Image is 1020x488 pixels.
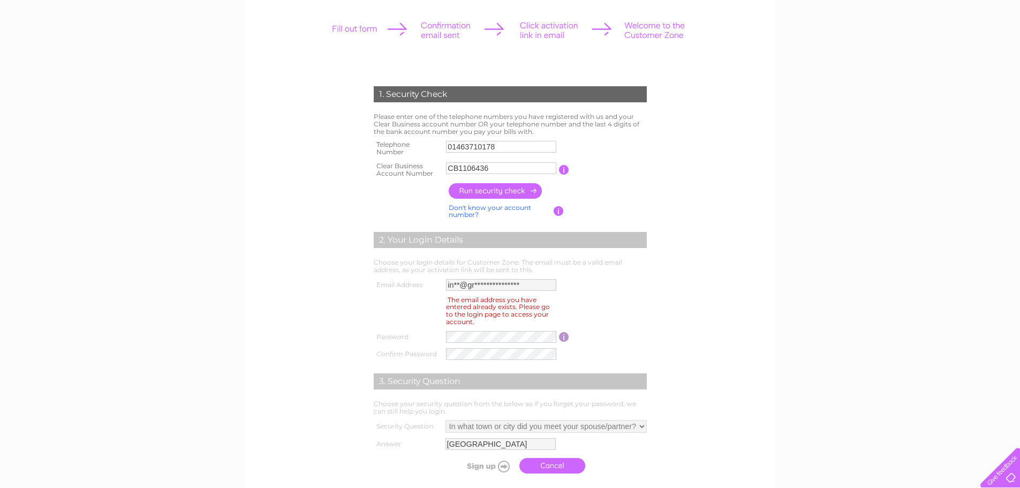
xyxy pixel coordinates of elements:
a: Energy [897,46,920,54]
div: Clear Business is a trading name of Verastar Limited (registered in [GEOGRAPHIC_DATA] No. 3667643... [258,6,764,52]
th: Email Address [371,276,444,294]
a: Don't know your account number? [449,204,531,219]
input: Information [559,165,569,175]
a: Contact [987,46,1014,54]
div: 2. Your Login Details [374,232,647,248]
th: Answer [371,436,443,453]
div: The email address you have entered already exists. Please go to the login page to access your acc... [446,294,550,327]
a: Cancel [519,458,585,474]
input: Submit [448,459,514,474]
div: 3. Security Question [374,373,647,389]
th: Telephone Number [371,138,444,159]
input: Information [559,332,569,342]
a: Telecoms [927,46,959,54]
img: logo.png [36,28,90,61]
td: Choose your login details for Customer Zone. The email must be a valid email address, as your act... [371,256,649,276]
th: Confirm Password [371,346,444,363]
a: Blog [965,46,981,54]
td: Choose your security question from the below so if you forget your password, we can still help yo... [371,397,649,418]
th: Clear Business Account Number [371,159,444,181]
td: Please enter one of the telephone numbers you have registered with us and your Clear Business acc... [371,110,649,138]
th: Security Question [371,417,443,436]
a: 0333 014 3131 [818,5,892,19]
div: 1. Security Check [374,86,647,102]
input: Information [554,206,564,216]
th: Password [371,328,444,346]
a: Water [870,46,890,54]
